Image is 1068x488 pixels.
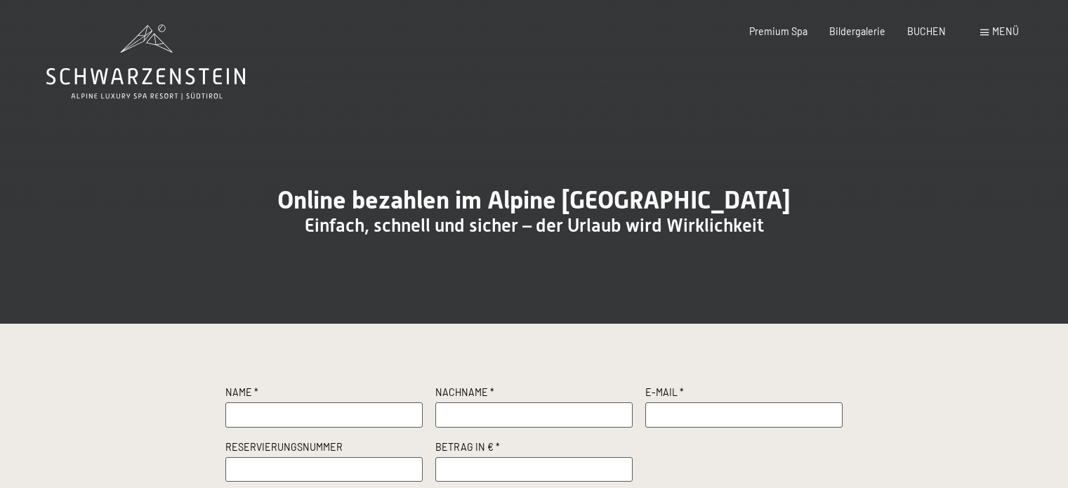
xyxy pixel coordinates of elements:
label: Nachname * [435,385,633,402]
span: Einfach, schnell und sicher – der Urlaub wird Wirklichkeit [305,215,764,236]
a: Premium Spa [749,25,807,37]
a: Bildergalerie [829,25,885,37]
label: E-Mail * [645,385,843,402]
span: Online bezahlen im Alpine [GEOGRAPHIC_DATA] [277,185,791,214]
span: Menü [992,25,1019,37]
label: Name * [225,385,423,402]
label: Betrag in € * [435,440,633,457]
a: BUCHEN [907,25,946,37]
label: Reservierungsnummer [225,440,423,457]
